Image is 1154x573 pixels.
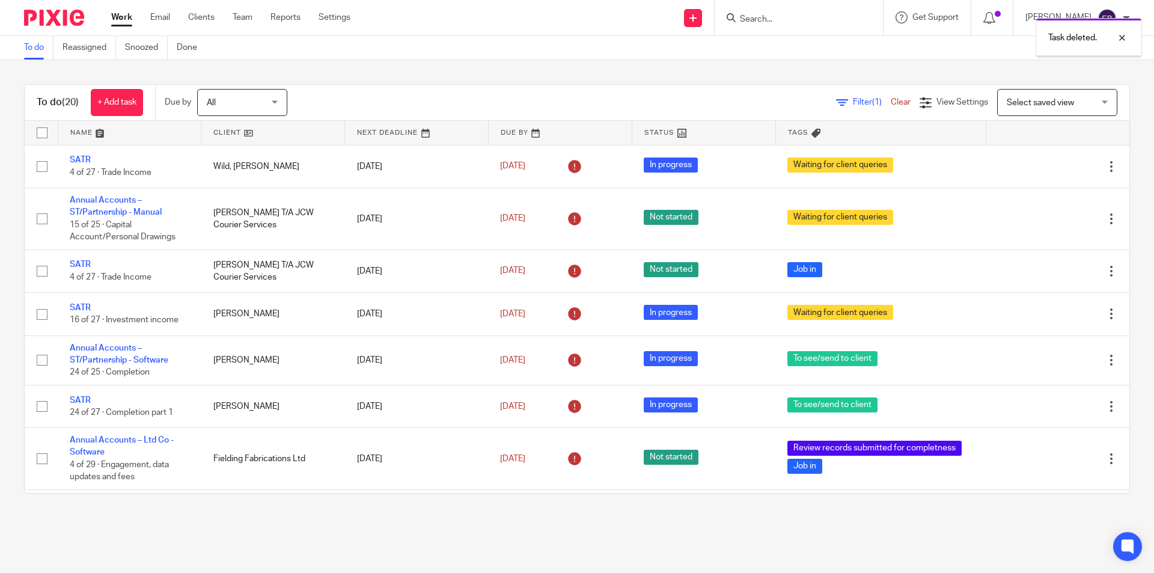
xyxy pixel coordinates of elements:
[787,351,878,366] span: To see/send to client
[644,351,698,366] span: In progress
[111,11,132,23] a: Work
[936,98,988,106] span: View Settings
[201,428,345,490] td: Fielding Fabrications Ltd
[201,385,345,427] td: [PERSON_NAME]
[500,310,525,318] span: [DATE]
[345,188,489,250] td: [DATE]
[787,305,893,320] span: Waiting for client queries
[1048,32,1097,44] p: Task deleted.
[91,89,143,116] a: + Add task
[70,273,151,281] span: 4 of 27 · Trade Income
[644,262,698,277] span: Not started
[788,129,808,136] span: Tags
[1007,99,1074,107] span: Select saved view
[70,316,179,324] span: 16 of 27 · Investment income
[24,10,84,26] img: Pixie
[150,11,170,23] a: Email
[201,188,345,250] td: [PERSON_NAME] T/A JCW Courier Services
[644,158,698,173] span: In progress
[207,99,216,107] span: All
[70,260,91,269] a: SATR
[345,336,489,385] td: [DATE]
[1098,8,1117,28] img: svg%3E
[787,397,878,412] span: To see/send to client
[201,250,345,292] td: [PERSON_NAME] T/A JCW Courier Services
[500,215,525,223] span: [DATE]
[500,455,525,463] span: [DATE]
[37,96,79,109] h1: To do
[70,156,91,164] a: SATR
[201,336,345,385] td: [PERSON_NAME]
[201,489,345,532] td: Northants Hog Roast Ltd
[345,250,489,292] td: [DATE]
[500,162,525,171] span: [DATE]
[787,158,893,173] span: Waiting for client queries
[70,436,174,456] a: Annual Accounts – Ltd Co - Software
[201,293,345,336] td: [PERSON_NAME]
[70,196,162,216] a: Annual Accounts – ST/Partnership - Manual
[872,98,882,106] span: (1)
[644,305,698,320] span: In progress
[787,210,893,225] span: Waiting for client queries
[63,36,116,60] a: Reassigned
[500,402,525,411] span: [DATE]
[853,98,891,106] span: Filter
[177,36,206,60] a: Done
[644,397,698,412] span: In progress
[500,267,525,275] span: [DATE]
[787,441,962,456] span: Review records submitted for completness
[644,450,698,465] span: Not started
[345,489,489,532] td: [DATE]
[165,96,191,108] p: Due by
[345,428,489,490] td: [DATE]
[787,262,822,277] span: Job in
[62,97,79,107] span: (20)
[201,145,345,188] td: Wild, [PERSON_NAME]
[70,304,91,312] a: SATR
[644,210,698,225] span: Not started
[70,461,169,482] span: 4 of 29 · Engagement, data updates and fees
[70,344,168,364] a: Annual Accounts – ST/Partnership - Software
[891,98,911,106] a: Clear
[345,145,489,188] td: [DATE]
[345,385,489,427] td: [DATE]
[125,36,168,60] a: Snoozed
[787,459,822,474] span: Job in
[233,11,252,23] a: Team
[345,293,489,336] td: [DATE]
[70,408,173,417] span: 24 of 27 · Completion part 1
[70,368,150,376] span: 24 of 25 · Completion
[319,11,350,23] a: Settings
[70,221,176,242] span: 15 of 25 · Capital Account/Personal Drawings
[500,356,525,364] span: [DATE]
[188,11,215,23] a: Clients
[24,36,53,60] a: To do
[270,11,301,23] a: Reports
[70,396,91,405] a: SATR
[70,168,151,177] span: 4 of 27 · Trade Income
